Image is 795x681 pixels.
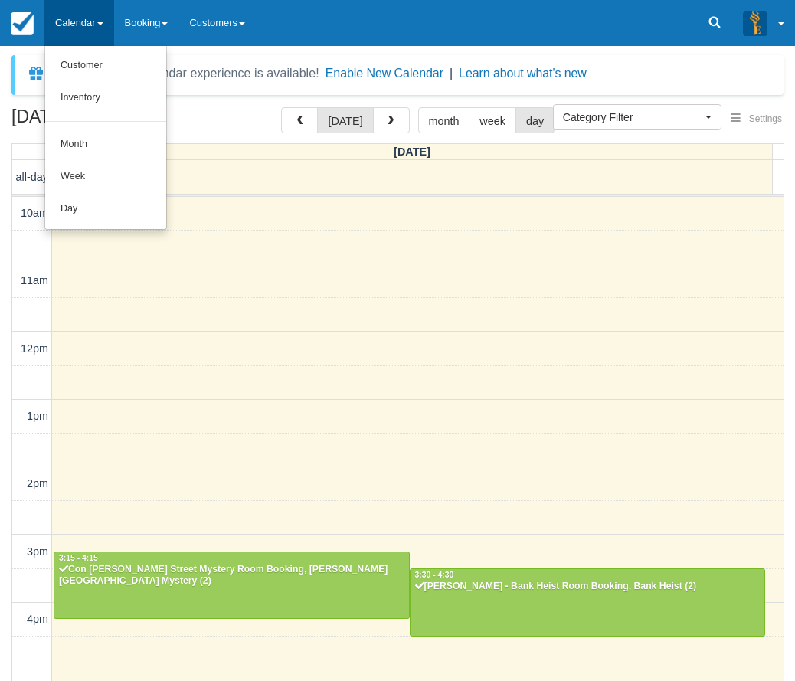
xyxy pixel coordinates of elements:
[45,193,166,225] a: Day
[459,67,587,80] a: Learn about what's new
[45,82,166,114] a: Inventory
[469,107,516,133] button: week
[16,171,48,183] span: all-day
[45,161,166,193] a: Week
[27,477,48,489] span: 2pm
[415,571,454,579] span: 3:30 - 4:30
[54,552,410,619] a: 3:15 - 4:15Con [PERSON_NAME] Street Mystery Room Booking, [PERSON_NAME][GEOGRAPHIC_DATA] Mystery (2)
[515,107,555,133] button: day
[749,113,782,124] span: Settings
[27,545,48,558] span: 3pm
[553,104,721,130] button: Category Filter
[21,342,48,355] span: 12pm
[410,568,766,636] a: 3:30 - 4:30[PERSON_NAME] - Bank Heist Room Booking, Bank Heist (2)
[45,50,166,82] a: Customer
[27,410,48,422] span: 1pm
[317,107,373,133] button: [DATE]
[27,613,48,625] span: 4pm
[743,11,767,35] img: A3
[326,66,443,81] button: Enable New Calendar
[418,107,470,133] button: month
[44,46,167,230] ul: Calendar
[11,107,205,136] h2: [DATE]
[45,129,166,161] a: Month
[394,146,430,158] span: [DATE]
[721,108,791,130] button: Settings
[563,110,702,125] span: Category Filter
[58,564,405,588] div: Con [PERSON_NAME] Street Mystery Room Booking, [PERSON_NAME][GEOGRAPHIC_DATA] Mystery (2)
[21,274,48,286] span: 11am
[59,554,98,562] span: 3:15 - 4:15
[51,64,319,83] div: A new Booking Calendar experience is available!
[414,581,761,593] div: [PERSON_NAME] - Bank Heist Room Booking, Bank Heist (2)
[21,207,48,219] span: 10am
[450,67,453,80] span: |
[11,12,34,35] img: checkfront-main-nav-mini-logo.png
